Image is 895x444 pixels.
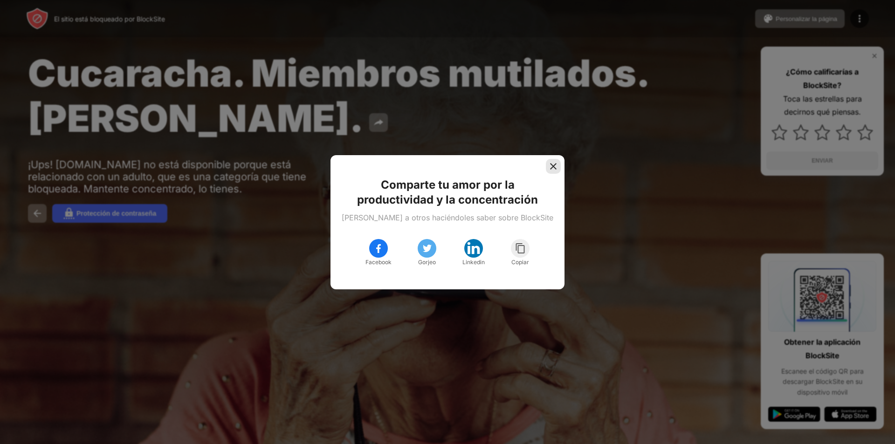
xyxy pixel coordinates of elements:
font: Comparte tu amor por la productividad y la concentración [357,178,538,206]
font: Facebook [365,259,392,266]
font: Copiar [511,259,529,266]
img: copy.svg [515,243,526,254]
font: Linkedin [462,259,485,266]
font: Gorjeo [418,259,436,266]
img: linkedin.svg [466,241,481,256]
font: [PERSON_NAME] a otros haciéndoles saber sobre BlockSite [342,213,553,222]
img: twitter.svg [421,243,433,254]
img: facebook.svg [373,243,384,254]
